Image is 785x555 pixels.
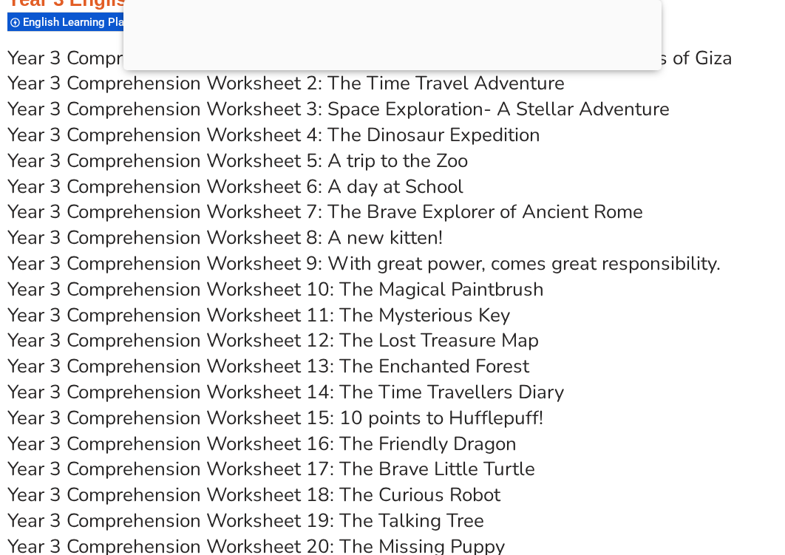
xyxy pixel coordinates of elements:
a: Year 3 Comprehension Worksheet 9: With great power, comes great responsibility. [7,251,721,276]
a: Year 3 Comprehension Worksheet 14: The Time Travellers Diary [7,379,564,405]
div: English Learning Platform [7,12,154,32]
iframe: Chat Widget [531,388,785,555]
a: Year 3 Comprehension Worksheet 17: The Brave Little Turtle [7,456,535,482]
a: Year 3 Comprehension Worksheet 16: The Friendly Dragon [7,431,517,457]
a: Year 3 Comprehension Worksheet 5: A trip to the Zoo [7,148,468,174]
a: Year 3 Comprehension Worksheet 19: The Talking Tree [7,508,484,534]
a: Year 3 Comprehension Worksheet 18: The Curious Robot [7,482,500,508]
a: Year 3 Comprehension Worksheet 1: Exploring the Wonders of the Pyramids of Giza [7,45,733,71]
a: Year 3 Comprehension Worksheet 11: The Mysterious Key [7,302,510,328]
a: Year 3 Comprehension Worksheet 10: The Magical Paintbrush [7,276,544,302]
a: Year 3 Comprehension Worksheet 6: A day at School [7,174,463,200]
a: Year 3 Comprehension Worksheet 7: The Brave Explorer of Ancient Rome [7,199,643,225]
a: Year 3 Comprehension Worksheet 12: The Lost Treasure Map [7,327,539,353]
a: Year 3 Comprehension Worksheet 4: The Dinosaur Expedition [7,122,540,148]
span: English Learning Platform [23,16,156,29]
a: Year 3 Comprehension Worksheet 8: A new kitten! [7,225,443,251]
a: Year 3 Comprehension Worksheet 13: The Enchanted Forest [7,353,529,379]
a: Year 3 Comprehension Worksheet 2: The Time Travel Adventure [7,70,565,96]
a: Year 3 Comprehension Worksheet 15: 10 points to Hufflepuff! [7,405,543,431]
a: Year 3 Comprehension Worksheet 3: Space Exploration- A Stellar Adventure [7,96,670,122]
